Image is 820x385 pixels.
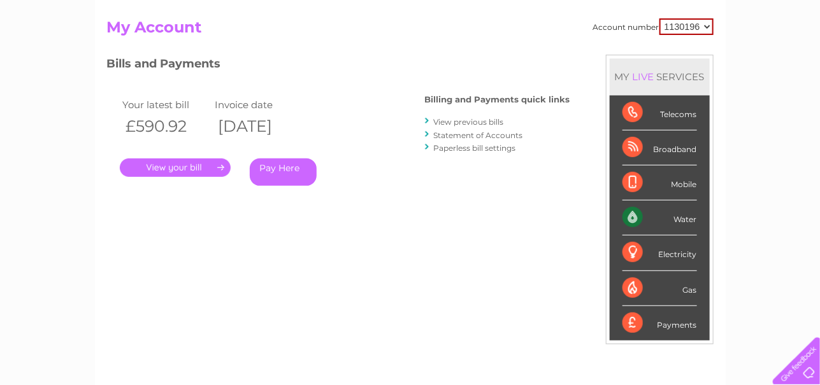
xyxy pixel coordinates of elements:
[628,54,656,64] a: Energy
[120,158,231,177] a: .
[630,71,657,83] div: LIVE
[622,95,697,130] div: Telecoms
[622,271,697,306] div: Gas
[778,54,808,64] a: Log out
[434,143,516,153] a: Paperless bill settings
[29,33,94,72] img: logo.png
[212,113,305,139] th: [DATE]
[622,235,697,270] div: Electricity
[434,130,523,140] a: Statement of Accounts
[735,54,766,64] a: Contact
[709,54,728,64] a: Blog
[663,54,701,64] a: Telecoms
[120,113,212,139] th: £590.92
[212,96,305,113] td: Invoice date
[596,54,620,64] a: Water
[120,96,212,113] td: Your latest bill
[622,306,697,340] div: Payments
[593,18,714,35] div: Account number
[107,55,570,77] h3: Bills and Payments
[622,130,697,165] div: Broadband
[610,59,710,95] div: MY SERVICES
[110,7,712,62] div: Clear Business is a trading name of Verastar Limited (registered in [GEOGRAPHIC_DATA] No. 3667643...
[622,165,697,200] div: Mobile
[425,95,570,104] h4: Billing and Payments quick links
[107,18,714,43] h2: My Account
[250,158,317,186] a: Pay Here
[580,6,668,22] a: 0333 014 3131
[434,117,504,127] a: View previous bills
[622,200,697,235] div: Water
